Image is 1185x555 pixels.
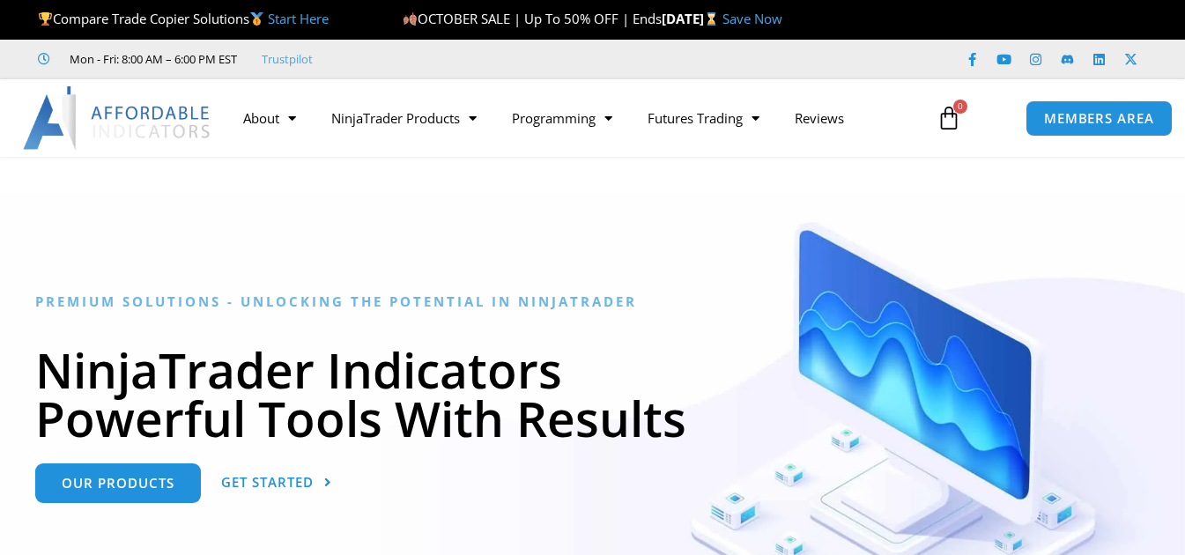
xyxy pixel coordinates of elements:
a: Get Started [221,463,332,503]
span: Compare Trade Copier Solutions [38,10,329,27]
span: Get Started [221,476,314,489]
img: 🏆 [39,12,52,26]
h1: NinjaTrader Indicators Powerful Tools With Results [35,345,1150,442]
a: NinjaTrader Products [314,98,494,138]
a: Programming [494,98,630,138]
a: About [226,98,314,138]
span: Our Products [62,477,174,490]
img: 🍂 [404,12,417,26]
nav: Menu [226,98,925,138]
a: Our Products [35,463,201,503]
h6: Premium Solutions - Unlocking the Potential in NinjaTrader [35,293,1150,310]
span: OCTOBER SALE | Up To 50% OFF | Ends [403,10,662,27]
img: LogoAI | Affordable Indicators – NinjaTrader [23,86,212,150]
a: Start Here [268,10,329,27]
img: ⌛ [705,12,718,26]
strong: [DATE] [662,10,722,27]
span: 0 [953,100,967,114]
a: Futures Trading [630,98,777,138]
a: 0 [910,92,988,144]
span: Mon - Fri: 8:00 AM – 6:00 PM EST [65,48,237,70]
span: MEMBERS AREA [1044,112,1154,125]
a: MEMBERS AREA [1026,100,1173,137]
a: Save Now [722,10,782,27]
a: Reviews [777,98,862,138]
a: Trustpilot [262,48,313,70]
img: 🥇 [250,12,263,26]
